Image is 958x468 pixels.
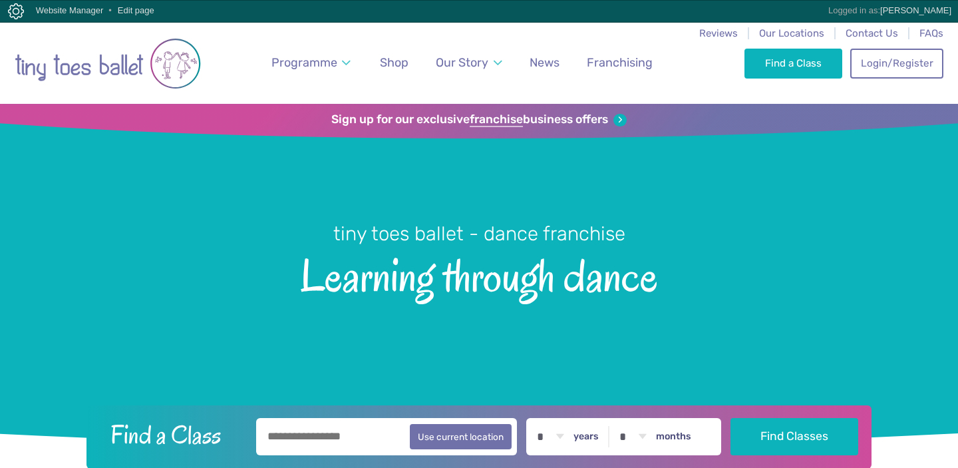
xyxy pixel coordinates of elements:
[656,431,691,443] label: months
[846,27,898,39] a: Contact Us
[436,55,488,69] span: Our Story
[331,113,626,127] a: Sign up for our exclusivefranchisebusiness offers
[573,431,599,443] label: years
[730,418,859,455] button: Find Classes
[380,55,408,69] span: Shop
[581,48,659,78] a: Franchising
[333,222,625,245] small: tiny toes ballet - dance franchise
[587,55,653,69] span: Franchising
[430,48,508,78] a: Our Story
[100,418,247,451] h2: Find a Class
[699,27,738,39] a: Reviews
[265,48,357,78] a: Programme
[470,113,523,127] strong: franchise
[524,48,565,78] a: News
[410,424,512,449] button: Use current location
[23,247,935,301] span: Learning through dance
[850,49,943,78] a: Login/Register
[919,27,943,39] a: FAQs
[271,55,337,69] span: Programme
[15,30,201,97] img: tiny toes ballet
[530,55,559,69] span: News
[374,48,414,78] a: Shop
[759,27,824,39] a: Our Locations
[744,49,842,78] a: Find a Class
